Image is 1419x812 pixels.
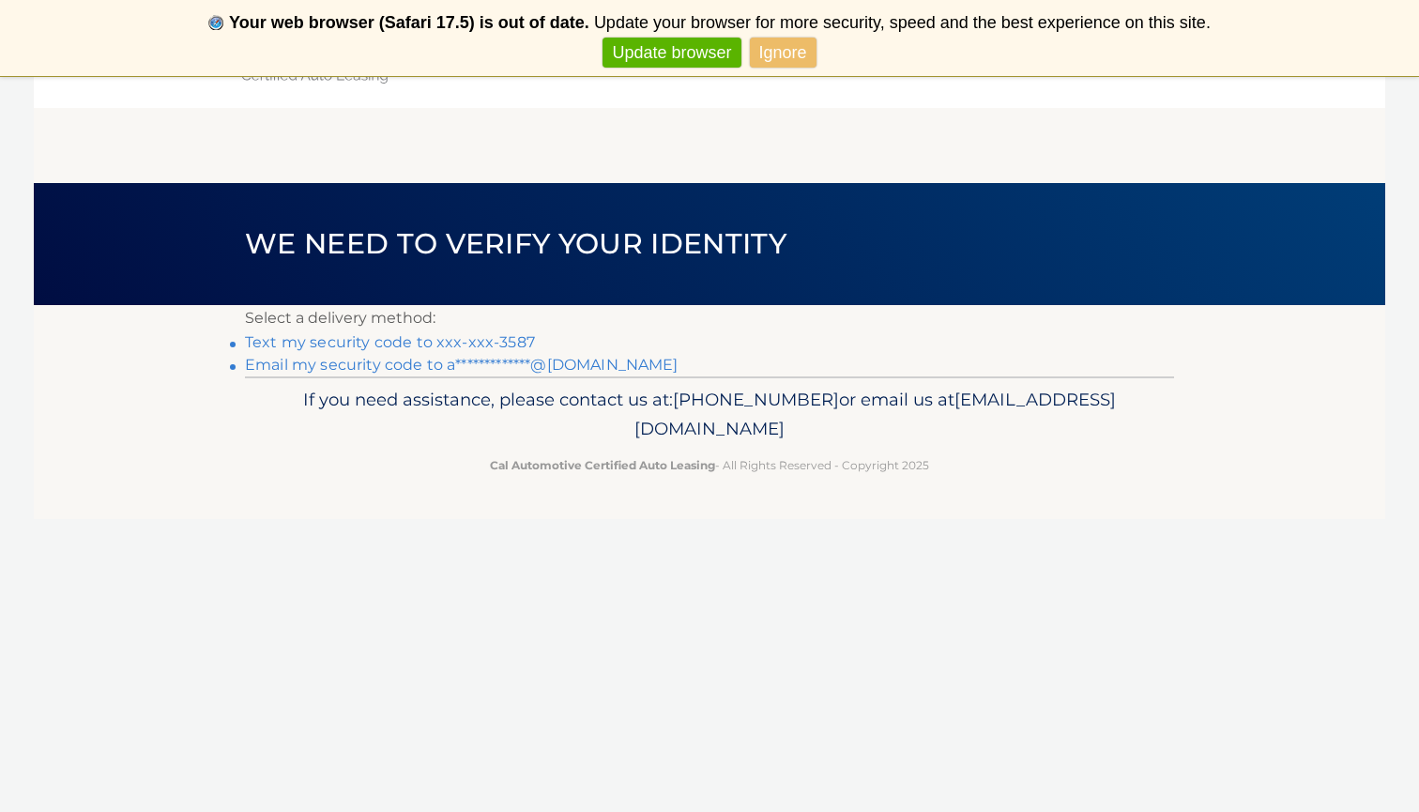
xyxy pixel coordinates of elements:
p: - All Rights Reserved - Copyright 2025 [257,455,1162,475]
a: Update browser [603,38,740,69]
span: [PHONE_NUMBER] [673,389,839,410]
p: If you need assistance, please contact us at: or email us at [257,385,1162,445]
a: Ignore [750,38,816,69]
span: We need to verify your identity [245,226,786,261]
a: Text my security code to xxx-xxx-3587 [245,333,535,351]
b: Your web browser (Safari 17.5) is out of date. [229,13,589,32]
strong: Cal Automotive Certified Auto Leasing [490,458,715,472]
p: Select a delivery method: [245,305,1174,331]
span: Update your browser for more security, speed and the best experience on this site. [594,13,1211,32]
